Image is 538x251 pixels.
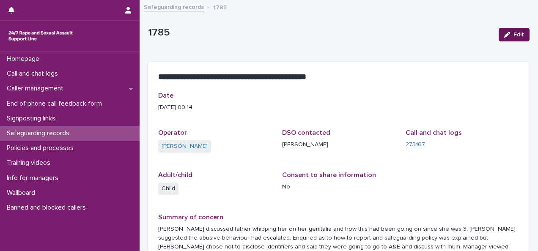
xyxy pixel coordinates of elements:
p: Policies and processes [3,144,80,152]
p: 1785 [213,2,227,11]
span: Call and chat logs [406,129,462,136]
p: [PERSON_NAME] [282,140,396,149]
p: [DATE] 09:14 [158,103,519,112]
span: Consent to share information [282,172,376,178]
p: Signposting links [3,115,62,123]
a: 273167 [406,140,425,149]
span: Child [158,183,178,195]
p: No [282,183,396,191]
p: Wallboard [3,189,42,197]
img: rhQMoQhaT3yELyF149Cw [7,27,74,44]
span: Date [158,92,173,99]
p: Info for managers [3,174,65,182]
span: Edit [513,32,524,38]
p: Banned and blocked callers [3,204,93,212]
p: Safeguarding records [3,129,76,137]
button: Edit [499,28,530,41]
p: End of phone call feedback form [3,100,109,108]
p: Training videos [3,159,57,167]
span: Adult/child [158,172,192,178]
span: Summary of concern [158,214,223,221]
p: Homepage [3,55,46,63]
p: Call and chat logs [3,70,65,78]
a: Safeguarding records [144,2,204,11]
p: 1785 [148,27,492,39]
p: Caller management [3,85,70,93]
a: [PERSON_NAME] [162,142,208,151]
span: Operator [158,129,187,136]
span: DSO contacted [282,129,330,136]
